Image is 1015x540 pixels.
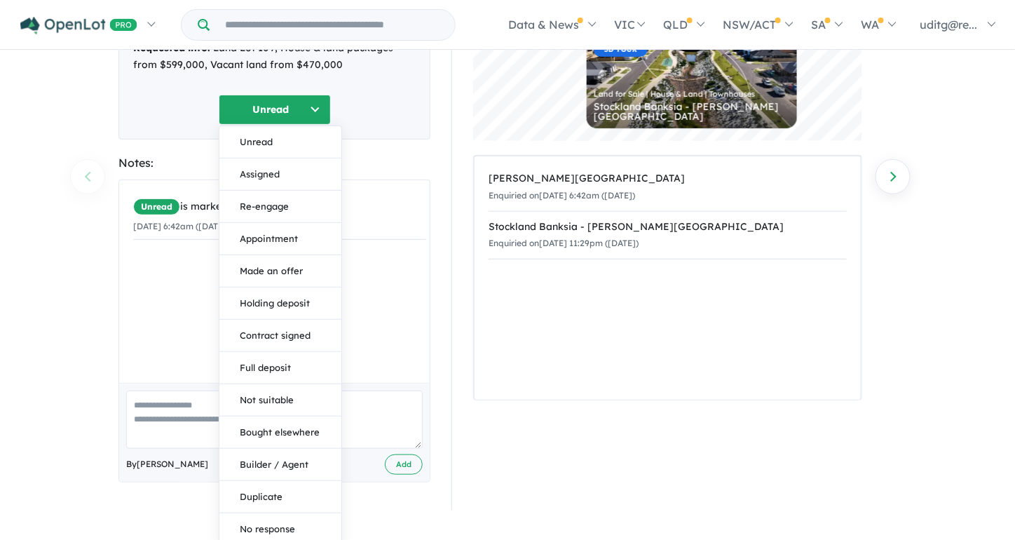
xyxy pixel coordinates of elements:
[489,238,639,248] small: Enquiried on [DATE] 11:29pm ([DATE])
[219,384,341,417] button: Not suitable
[133,40,416,74] div: Land Lot 109, House & land packages from $599,000, Vacant land from $470,000
[219,95,331,125] button: Unread
[219,158,341,191] button: Assigned
[20,17,137,34] img: Openlot PRO Logo White
[489,170,847,187] div: [PERSON_NAME][GEOGRAPHIC_DATA]
[219,288,341,320] button: Holding deposit
[594,90,790,98] div: Land for Sale | House & Land | Townhouses
[133,198,180,215] span: Unread
[219,126,341,158] button: Unread
[219,449,341,481] button: Builder / Agent
[489,163,847,212] a: [PERSON_NAME][GEOGRAPHIC_DATA]Enquiried on[DATE] 6:42am ([DATE])
[212,10,452,40] input: Try estate name, suburb, builder or developer
[489,211,847,260] a: Stockland Banksia - [PERSON_NAME][GEOGRAPHIC_DATA]Enquiried on[DATE] 11:29pm ([DATE])
[219,191,341,223] button: Re-engage
[219,255,341,288] button: Made an offer
[219,352,341,384] button: Full deposit
[133,198,426,215] div: is marked.
[489,190,635,201] small: Enquiried on [DATE] 6:42am ([DATE])
[385,454,423,475] button: Add
[118,154,430,173] div: Notes:
[219,417,341,449] button: Bought elsewhere
[219,320,341,352] button: Contract signed
[489,219,847,236] div: Stockland Banksia - [PERSON_NAME][GEOGRAPHIC_DATA]
[219,223,341,255] button: Appointment
[920,18,978,32] span: uditg@re...
[219,481,341,513] button: Duplicate
[133,221,229,231] small: [DATE] 6:42am ([DATE])
[126,457,208,471] span: By [PERSON_NAME]
[594,102,790,121] div: Stockland Banksia - [PERSON_NAME][GEOGRAPHIC_DATA]
[594,42,648,57] span: 3D TOUR
[587,13,797,128] a: OPENLOT CASHBACK3D TOUR 8 AVAILABLE Land for Sale | House & Land | Townhouses Stockland Banksia -...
